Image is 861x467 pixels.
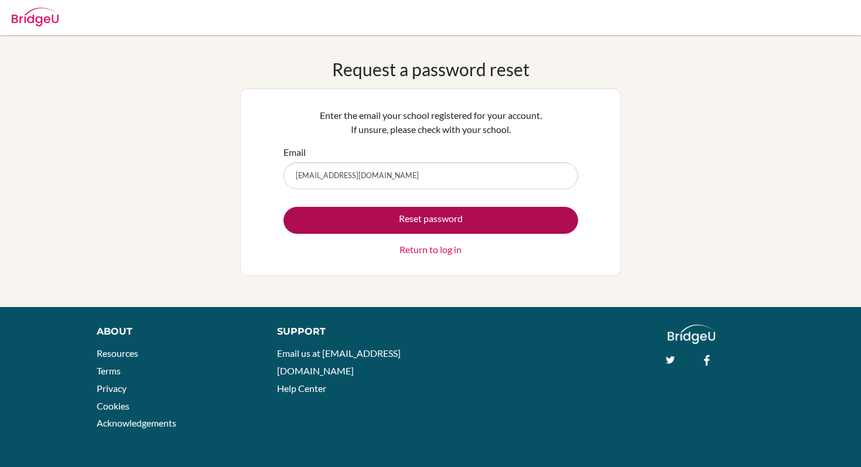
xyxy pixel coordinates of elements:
div: Support [277,325,419,339]
label: Email [283,145,306,159]
a: Return to log in [399,243,462,257]
a: Acknowledgements [97,417,176,428]
p: Enter the email your school registered for your account. If unsure, please check with your school. [283,108,578,137]
a: Resources [97,347,138,359]
a: Cookies [97,400,129,411]
button: Reset password [283,207,578,234]
a: Privacy [97,383,127,394]
a: Email us at [EMAIL_ADDRESS][DOMAIN_NAME] [277,347,401,376]
img: logo_white@2x-f4f0deed5e89b7ecb1c2cc34c3e3d731f90f0f143d5ea2071677605dd97b5244.png [668,325,715,344]
div: About [97,325,251,339]
a: Help Center [277,383,326,394]
h1: Request a password reset [332,59,529,80]
img: Bridge-U [12,8,59,26]
a: Terms [97,365,121,376]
